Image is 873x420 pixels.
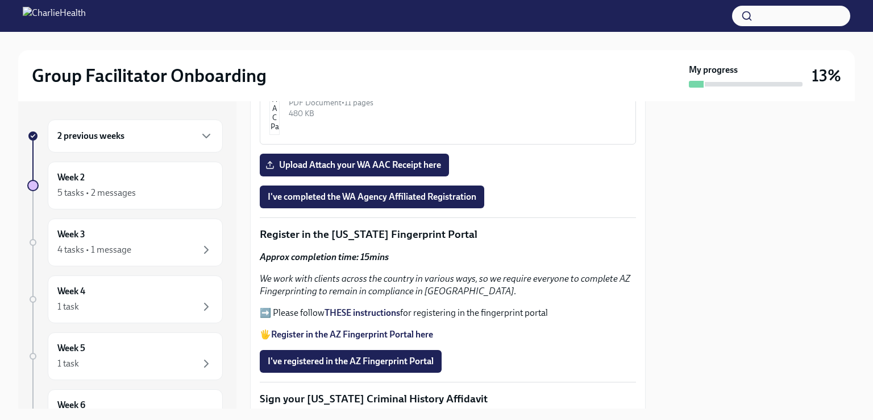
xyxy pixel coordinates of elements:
[57,187,136,199] div: 5 tasks • 2 messages
[812,65,841,86] h3: 13%
[260,186,484,208] button: I've completed the WA Agency Affiliated Registration
[268,356,434,367] span: I've registered in the AZ Fingerprint Portal
[57,285,85,298] h6: Week 4
[57,300,79,313] div: 1 task
[289,97,626,108] div: PDF Document • 11 pages
[57,228,85,241] h6: Week 3
[57,130,124,142] h6: 2 previous weeks
[260,273,630,297] em: We work with clients across the country in various ways, so we require everyone to complete AZ Fi...
[27,162,223,209] a: Week 25 tasks • 2 messages
[23,7,86,25] img: CharlieHealth
[57,399,85,411] h6: Week 6
[260,227,636,242] p: Register in the [US_STATE] Fingerprint Portal
[27,275,223,323] a: Week 41 task
[268,191,476,203] span: I've completed the WA Agency Affiliated Registration
[268,159,441,171] span: Upload Attach your WA AAC Receipt here
[260,154,449,176] label: Upload Attach your WA AAC Receipt here
[48,120,223,153] div: 2 previous weeks
[57,357,79,370] div: 1 task
[689,64,738,76] strong: My progress
[289,108,626,119] div: 480 KB
[260,252,389,262] strong: Approx completion time: 15mins
[271,329,433,340] a: Register in the AZ Fingerprint Portal here
[57,244,131,256] div: 4 tasks • 1 message
[260,392,636,406] p: Sign your [US_STATE] Criminal History Affidavit
[260,307,636,319] p: ➡️ Please follow for registering in the fingerprint portal
[57,342,85,355] h6: Week 5
[32,64,267,87] h2: Group Facilitator Onboarding
[27,332,223,380] a: Week 51 task
[260,328,636,341] p: 🖐️
[27,219,223,266] a: Week 34 tasks • 1 message
[260,350,442,373] button: I've registered in the AZ Fingerprint Portal
[57,171,85,184] h6: Week 2
[325,307,400,318] a: THESE instructions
